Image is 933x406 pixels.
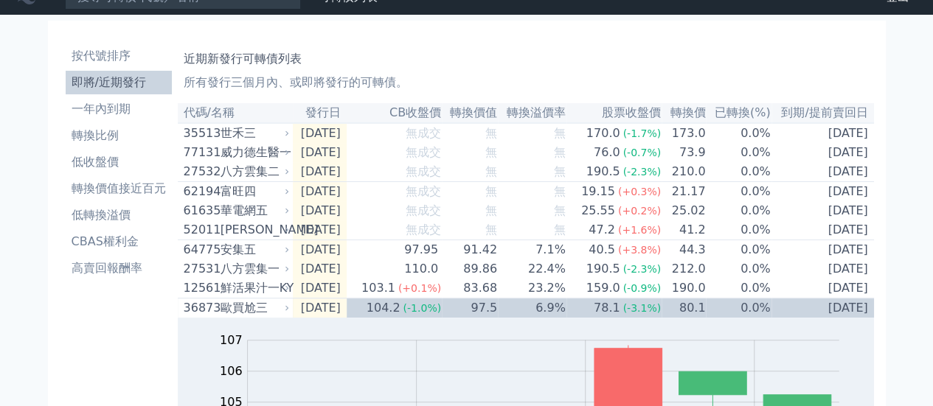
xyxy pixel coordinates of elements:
tspan: 107 [220,333,243,347]
span: 無 [554,203,566,217]
span: (-1.0%) [403,302,441,314]
a: 低轉換溢價 [66,203,172,227]
span: (-1.7%) [622,127,661,139]
td: 41.2 [662,220,706,240]
td: 7.1% [498,240,566,260]
span: 無 [485,145,497,159]
th: 轉換價值 [442,103,498,123]
td: 173.0 [662,123,706,143]
td: 25.02 [662,201,706,220]
th: 代碼/名稱 [178,103,293,123]
span: 無 [485,126,497,140]
td: 0.0% [706,123,771,143]
div: 富旺四 [221,183,287,200]
span: 無成交 [406,145,441,159]
li: 低轉換溢價 [66,206,172,224]
div: 78.1 [591,299,623,317]
span: 無成交 [406,164,441,178]
span: (-0.7%) [622,147,661,158]
div: 36873 [184,299,217,317]
div: 159.0 [583,279,623,297]
td: 190.0 [662,279,706,298]
td: 89.86 [442,259,498,279]
div: 35513 [184,125,217,142]
th: 轉換價 [662,103,706,123]
td: 22.4% [498,259,566,279]
td: 6.9% [498,298,566,318]
a: 按代號排序 [66,44,172,68]
span: (-3.1%) [622,302,661,314]
li: 即將/近期發行 [66,74,172,91]
span: (+0.2%) [618,205,661,217]
span: 無成交 [406,126,441,140]
td: 23.2% [498,279,566,298]
td: [DATE] [293,240,347,260]
span: 無 [485,203,497,217]
a: 轉換比例 [66,124,172,147]
td: 73.9 [662,143,706,162]
td: [DATE] [771,182,874,202]
div: 27532 [184,163,217,181]
div: 190.5 [583,260,623,278]
div: 76.0 [591,144,623,161]
th: CB收盤價 [347,103,442,123]
span: 無成交 [406,223,441,237]
div: 27531 [184,260,217,278]
div: 19.15 [578,183,618,200]
span: (-2.3%) [622,263,661,275]
span: 無成交 [406,203,441,217]
td: 0.0% [706,220,771,240]
th: 發行日 [293,103,347,123]
td: [DATE] [293,143,347,162]
div: 110.0 [401,260,441,278]
td: 212.0 [662,259,706,279]
div: [PERSON_NAME] [221,221,287,239]
span: (+0.3%) [618,186,661,197]
div: 鮮活果汁一KY [221,279,287,297]
td: 0.0% [706,279,771,298]
div: 40.5 [586,241,618,259]
td: 0.0% [706,143,771,162]
td: 0.0% [706,182,771,202]
span: 無成交 [406,184,441,198]
span: 無 [485,184,497,198]
li: 低收盤價 [66,153,172,171]
td: [DATE] [771,240,874,260]
div: 61635 [184,202,217,220]
td: [DATE] [771,162,874,182]
div: 威力德生醫一 [221,144,287,161]
div: 歐買尬三 [221,299,287,317]
td: [DATE] [771,220,874,240]
th: 轉換溢價率 [498,103,566,123]
td: 91.42 [442,240,498,260]
td: [DATE] [293,298,347,318]
th: 到期/提前賣回日 [771,103,874,123]
td: [DATE] [771,298,874,318]
div: 25.55 [578,202,618,220]
td: [DATE] [293,220,347,240]
td: 0.0% [706,201,771,220]
td: 0.0% [706,240,771,260]
span: (+3.8%) [618,244,661,256]
td: [DATE] [771,259,874,279]
a: 轉換價值接近百元 [66,177,172,200]
td: 0.0% [706,162,771,182]
a: 低收盤價 [66,150,172,174]
td: [DATE] [293,162,347,182]
td: 0.0% [706,259,771,279]
a: 一年內到期 [66,97,172,121]
td: 210.0 [662,162,706,182]
th: 股票收盤價 [566,103,662,123]
span: (-0.9%) [622,282,661,294]
div: 77131 [184,144,217,161]
td: [DATE] [293,123,347,143]
td: 80.1 [662,298,706,318]
td: [DATE] [771,201,874,220]
div: 103.1 [358,279,398,297]
div: 64775 [184,241,217,259]
span: 無 [554,184,566,198]
div: 47.2 [586,221,618,239]
span: (+0.1%) [398,282,441,294]
td: [DATE] [293,279,347,298]
li: 轉換價值接近百元 [66,180,172,197]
